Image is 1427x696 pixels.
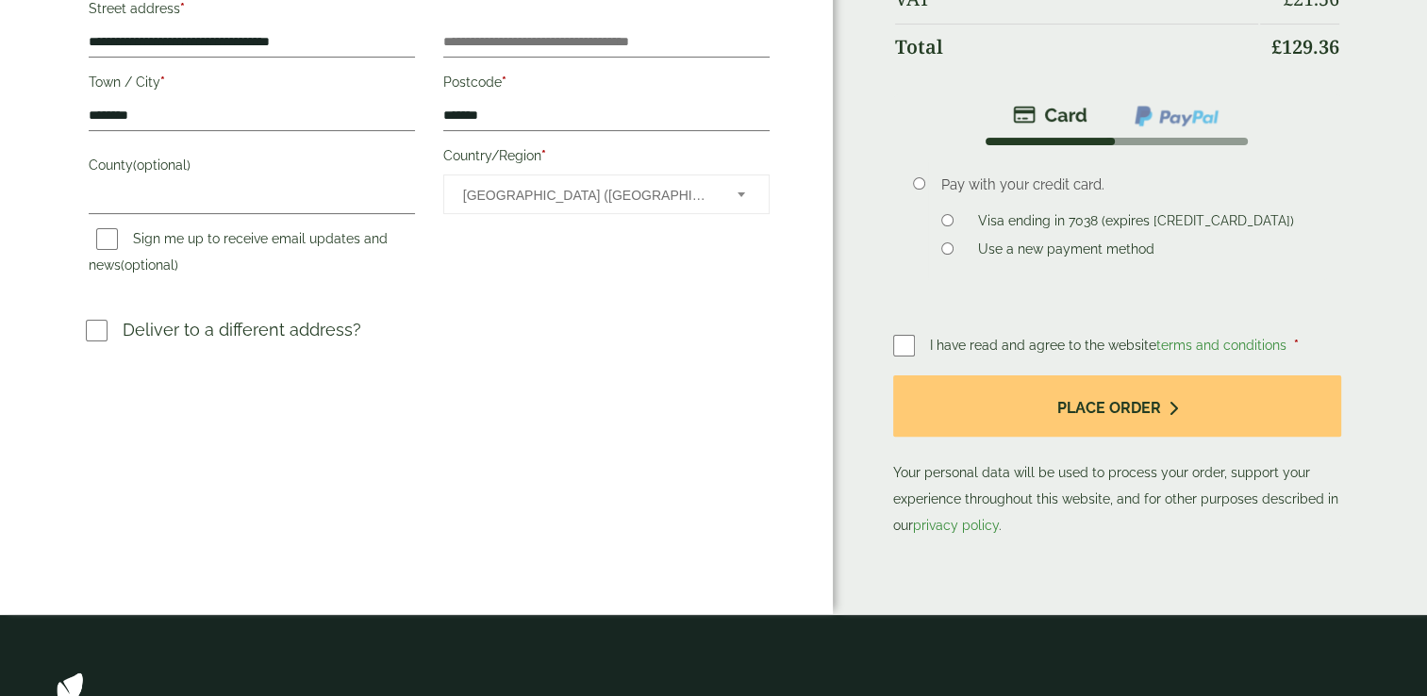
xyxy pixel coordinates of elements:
[160,75,165,90] abbr: required
[971,241,1162,262] label: Use a new payment method
[941,174,1312,195] p: Pay with your credit card.
[1271,34,1282,59] span: £
[443,142,770,174] label: Country/Region
[913,518,999,533] a: privacy policy
[1271,34,1339,59] bdi: 129.36
[463,175,712,215] span: United Kingdom (UK)
[1294,338,1299,353] abbr: required
[96,228,118,250] input: Sign me up to receive email updates and news(optional)
[541,148,546,163] abbr: required
[123,317,361,342] p: Deliver to a different address?
[895,24,1259,70] th: Total
[893,375,1342,539] p: Your personal data will be used to process your order, support your experience throughout this we...
[89,152,415,184] label: County
[1013,104,1087,126] img: stripe.png
[443,174,770,214] span: Country/Region
[971,213,1302,234] label: Visa ending in 7038 (expires [CREDIT_CARD_DATA])
[121,257,178,273] span: (optional)
[1133,104,1220,128] img: ppcp-gateway.png
[930,338,1290,353] span: I have read and agree to the website
[502,75,506,90] abbr: required
[180,1,185,16] abbr: required
[1156,338,1286,353] a: terms and conditions
[443,69,770,101] label: Postcode
[893,375,1342,437] button: Place order
[89,69,415,101] label: Town / City
[89,231,388,278] label: Sign me up to receive email updates and news
[133,157,191,173] span: (optional)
